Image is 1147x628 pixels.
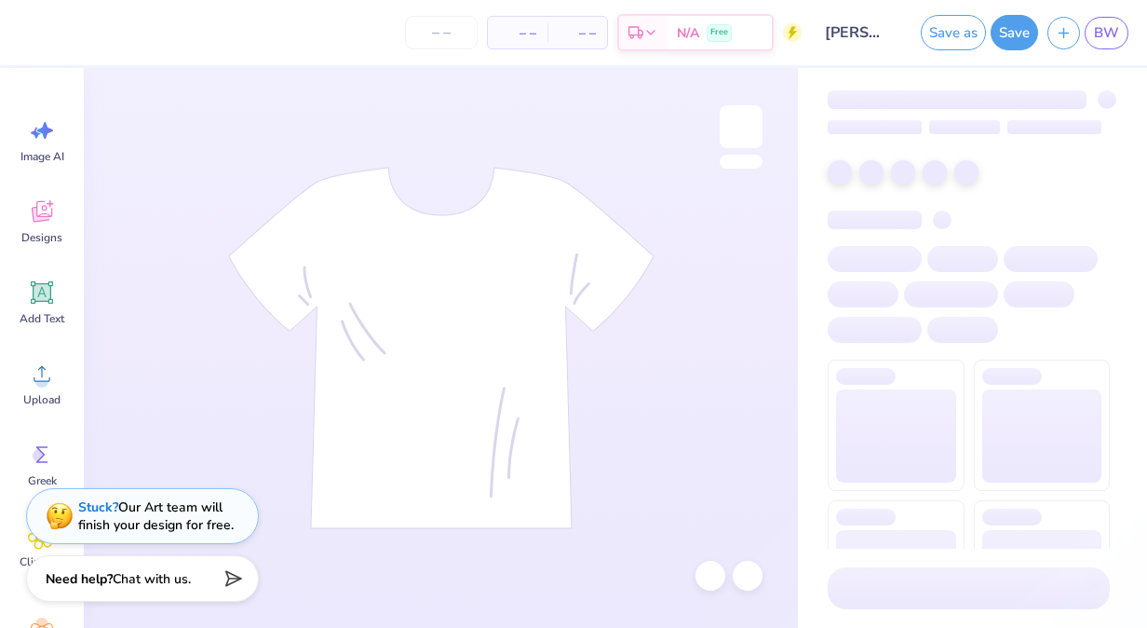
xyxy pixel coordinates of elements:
div: Our Art team will finish your design for free. [78,498,234,534]
span: – – [559,23,596,43]
button: Save [991,15,1038,50]
input: – – [405,16,478,49]
span: Add Text [20,311,64,326]
span: N/A [677,23,699,43]
span: Upload [23,392,61,407]
span: – – [499,23,536,43]
img: tee-skeleton.svg [228,167,654,529]
span: Designs [21,230,62,245]
a: BW [1085,17,1128,49]
span: BW [1094,22,1119,44]
input: Untitled Design [811,14,902,51]
strong: Stuck? [78,498,118,516]
button: Save as [921,15,986,50]
span: Clipart & logos [11,554,73,584]
strong: Need help? [46,570,113,588]
span: Image AI [20,149,64,164]
span: Free [710,26,728,39]
span: Greek [28,473,57,488]
span: Chat with us. [113,570,191,588]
